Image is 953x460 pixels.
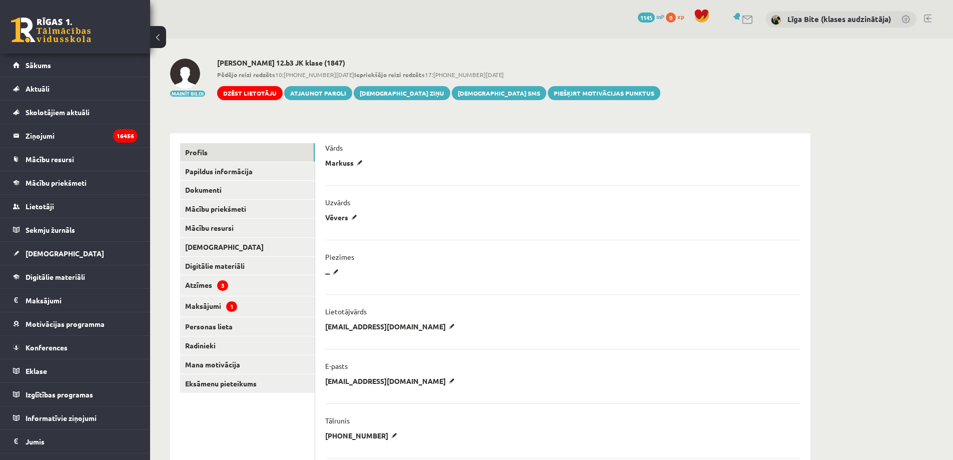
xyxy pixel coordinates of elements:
a: Mācību resursi [13,148,138,171]
a: Radinieki [180,336,315,355]
p: Piezīmes [325,252,354,261]
a: Dokumenti [180,181,315,199]
a: Jumis [13,430,138,453]
a: Informatīvie ziņojumi [13,406,138,429]
a: Piešķirt motivācijas punktus [548,86,660,100]
a: Atzīmes3 [180,275,315,296]
a: Eklase [13,359,138,382]
a: Mana motivācija [180,355,315,374]
p: E-pasts [325,361,348,370]
a: Eksāmenu pieteikums [180,374,315,393]
i: 16456 [113,129,138,143]
a: 1145 mP [638,13,664,21]
a: Maksājumi1 [180,296,315,317]
a: Aktuāli [13,77,138,100]
span: Mācību priekšmeti [26,178,87,187]
span: Konferences [26,343,68,352]
span: Sākums [26,61,51,70]
p: [PHONE_NUMBER] [325,431,401,440]
h2: [PERSON_NAME] 12.b3 JK klase (1847) [217,59,660,67]
span: 3 [217,280,228,291]
span: Sekmju žurnāls [26,225,75,234]
p: Tālrunis [325,416,350,425]
img: Līga Bite (klases audzinātāja) [771,15,781,25]
a: [DEMOGRAPHIC_DATA] ziņu [354,86,450,100]
span: Eklase [26,366,47,375]
b: Pēdējo reizi redzēts [217,71,275,79]
a: Rīgas 1. Tālmācības vidusskola [11,18,91,43]
a: Mācību resursi [180,219,315,237]
p: Vēvers [325,213,361,222]
span: xp [677,13,684,21]
span: [DEMOGRAPHIC_DATA] [26,249,104,258]
a: Izglītības programas [13,383,138,406]
legend: Ziņojumi [26,124,138,147]
a: Digitālie materiāli [13,265,138,288]
a: [DEMOGRAPHIC_DATA] SMS [452,86,546,100]
a: 0 xp [666,13,689,21]
legend: Maksājumi [26,289,138,312]
a: Ziņojumi16456 [13,124,138,147]
a: Līga Bite (klases audzinātāja) [787,14,891,24]
p: ... [325,267,342,276]
a: Personas lieta [180,317,315,336]
a: Lietotāji [13,195,138,218]
span: 1145 [638,13,655,23]
img: Markuss Vēvers [170,59,200,89]
span: mP [656,13,664,21]
span: 0 [666,13,676,23]
a: Profils [180,143,315,162]
span: Mācību resursi [26,155,74,164]
p: [EMAIL_ADDRESS][DOMAIN_NAME] [325,376,458,385]
a: Sākums [13,54,138,77]
a: Digitālie materiāli [180,257,315,275]
span: Skolotājiem aktuāli [26,108,90,117]
span: Informatīvie ziņojumi [26,413,97,422]
span: Lietotāji [26,202,54,211]
span: 10:[PHONE_NUMBER][DATE] 17:[PHONE_NUMBER][DATE] [217,70,660,79]
span: Digitālie materiāli [26,272,85,281]
span: Motivācijas programma [26,319,105,328]
b: Iepriekšējo reizi redzēts [354,71,425,79]
span: Aktuāli [26,84,50,93]
a: Motivācijas programma [13,312,138,335]
a: Konferences [13,336,138,359]
a: Mācību priekšmeti [13,171,138,194]
p: Markuss [325,158,366,167]
button: Mainīt bildi [170,91,205,97]
a: Maksājumi [13,289,138,312]
p: Uzvārds [325,198,350,207]
a: Mācību priekšmeti [180,200,315,218]
a: Papildus informācija [180,162,315,181]
a: Sekmju žurnāls [13,218,138,241]
span: Jumis [26,437,45,446]
a: [DEMOGRAPHIC_DATA] [13,242,138,265]
a: Skolotājiem aktuāli [13,101,138,124]
a: [DEMOGRAPHIC_DATA] [180,238,315,256]
a: Dzēst lietotāju [217,86,283,100]
p: [EMAIL_ADDRESS][DOMAIN_NAME] [325,322,458,331]
span: Izglītības programas [26,390,93,399]
a: Atjaunot paroli [284,86,352,100]
p: Lietotājvārds [325,307,367,316]
p: Vārds [325,143,343,152]
span: 1 [226,301,237,312]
